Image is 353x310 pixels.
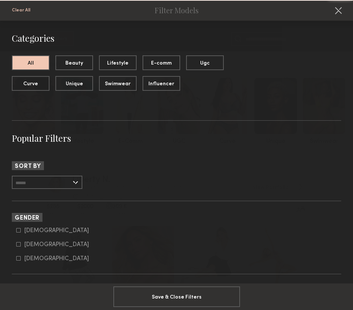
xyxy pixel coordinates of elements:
[55,76,93,91] button: Unique
[12,32,341,44] h3: Categories
[24,242,89,247] div: [DEMOGRAPHIC_DATA]
[12,8,30,13] button: Clear All
[155,7,199,14] h2: Filter Models
[15,164,41,169] span: Sort By
[24,256,89,261] div: [DEMOGRAPHIC_DATA]
[186,55,224,70] button: Ugc
[99,76,137,91] button: Swimwear
[12,76,49,91] button: Curve
[332,4,344,16] button: Cancel
[143,55,180,70] button: E-comm
[15,216,40,221] span: Gender
[143,76,180,91] button: Influencer
[12,132,341,144] h3: Popular Filters
[55,55,93,70] button: Beauty
[332,4,344,18] common-close-button: Cancel
[99,55,137,70] button: Lifestyle
[24,228,89,233] div: [DEMOGRAPHIC_DATA]
[12,55,49,70] button: All
[113,286,240,307] button: Save & Close Filters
